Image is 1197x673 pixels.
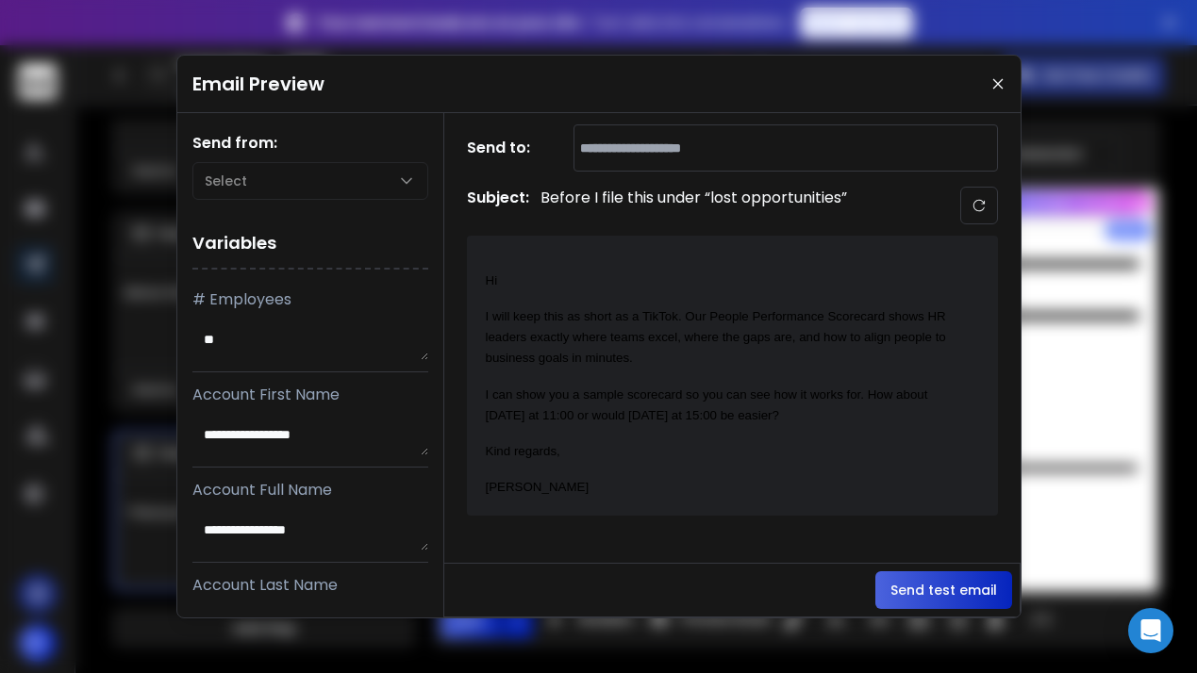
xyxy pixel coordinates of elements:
h1: Subject: [467,187,529,224]
p: Before I file this under “lost opportunities” [540,187,847,224]
span: Kind regards, [486,444,560,458]
h1: Email Preview [192,71,324,97]
p: # Employees [192,288,428,311]
div: Open Intercom Messenger [1128,608,1173,653]
span: Chief Relationships Officer - Nova Mentis Pty Ltd [486,516,758,530]
p: Account Full Name [192,479,428,501]
span: I can show you a sample scorecard so you can see how it works for. How about [DATE] at 11:00 or w... [486,387,932,422]
button: Send test email [875,571,1012,609]
h1: Variables [192,219,428,270]
h1: Send to: [467,137,542,159]
span: Hi [486,273,498,287]
span: [PERSON_NAME] [486,480,590,494]
h1: Send from: [192,132,428,155]
p: Account Last Name [192,574,428,597]
span: I will keep this as short as a TikTok. Our People Performance Scorecard shows HR leaders exactly ... [486,309,950,365]
p: Account First Name [192,384,428,406]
